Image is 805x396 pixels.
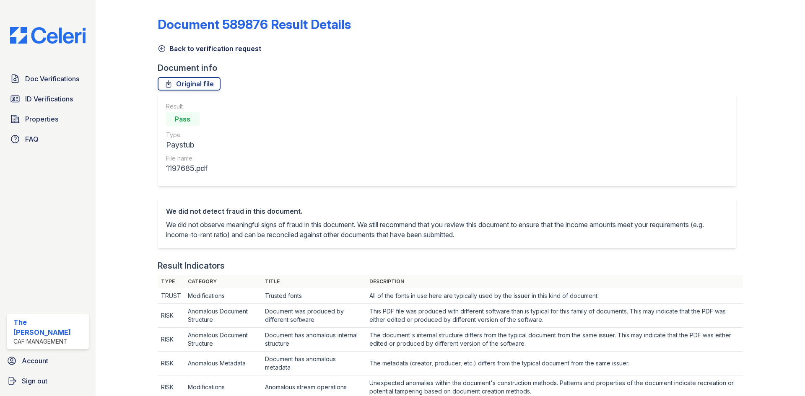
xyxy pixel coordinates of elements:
[262,328,366,352] td: Document has anomalous internal structure
[7,111,89,127] a: Properties
[25,134,39,144] span: FAQ
[25,74,79,84] span: Doc Verifications
[366,352,743,375] td: The metadata (creator, producer, etc.) differs from the typical document from the same issuer.
[366,288,743,304] td: All of the fonts in use here are typically used by the issuer in this kind of document.
[3,27,92,44] img: CE_Logo_Blue-a8612792a0a2168367f1c8372b55b34899dd931a85d93a1a3d3e32e68fde9ad4.png
[166,163,208,174] div: 1197685.pdf
[25,114,58,124] span: Properties
[158,260,225,272] div: Result Indicators
[366,275,743,288] th: Description
[22,376,47,386] span: Sign out
[22,356,48,366] span: Account
[3,373,92,389] a: Sign out
[166,220,728,240] p: We did not observe meaningful signs of fraud in this document. We still recommend that you review...
[166,139,208,151] div: Paystub
[3,352,92,369] a: Account
[158,275,184,288] th: Type
[25,94,73,104] span: ID Verifications
[158,44,261,54] a: Back to verification request
[158,288,184,304] td: TRUST
[262,352,366,375] td: Document has anomalous metadata
[7,131,89,148] a: FAQ
[158,77,221,91] a: Original file
[158,304,184,328] td: RISK
[13,337,86,346] div: CAF Management
[184,288,262,304] td: Modifications
[166,206,728,216] div: We did not detect fraud in this document.
[166,154,208,163] div: File name
[184,275,262,288] th: Category
[184,304,262,328] td: Anomalous Document Structure
[262,275,366,288] th: Title
[366,304,743,328] td: This PDF file was produced with different software than is typical for this family of documents. ...
[158,62,743,74] div: Document info
[7,70,89,87] a: Doc Verifications
[158,352,184,375] td: RISK
[366,328,743,352] td: The document's internal structure differs from the typical document from the same issuer. This ma...
[166,102,208,111] div: Result
[262,304,366,328] td: Document was produced by different software
[158,328,184,352] td: RISK
[166,112,200,126] div: Pass
[262,288,366,304] td: Trusted fonts
[184,328,262,352] td: Anomalous Document Structure
[13,317,86,337] div: The [PERSON_NAME]
[166,131,208,139] div: Type
[7,91,89,107] a: ID Verifications
[184,352,262,375] td: Anomalous Metadata
[158,17,351,32] a: Document 589876 Result Details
